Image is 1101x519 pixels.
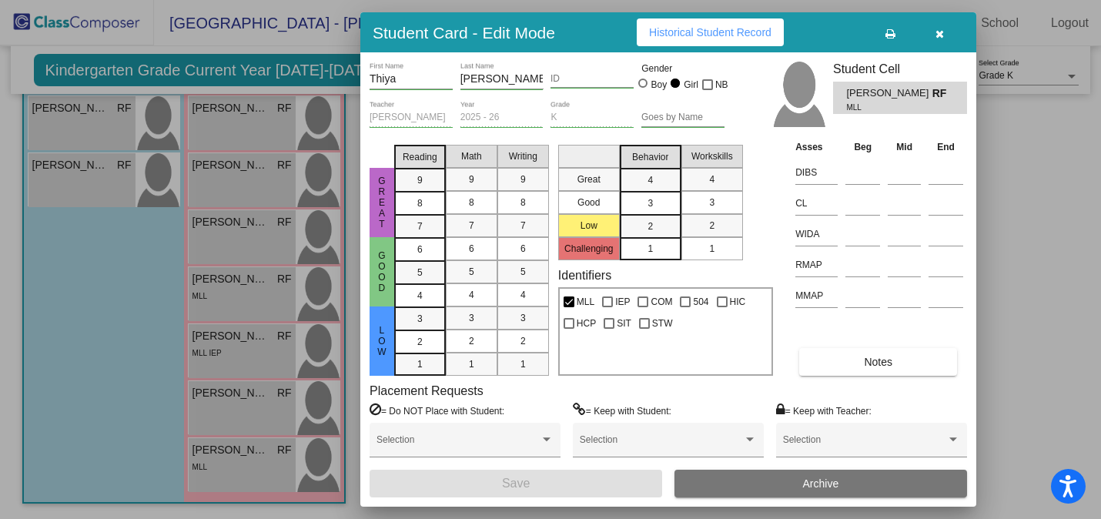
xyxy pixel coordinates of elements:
[469,172,474,186] span: 9
[520,357,526,371] span: 1
[795,161,838,184] input: assessment
[417,266,423,280] span: 5
[469,242,474,256] span: 6
[375,176,389,229] span: Great
[795,223,838,246] input: assessment
[417,289,423,303] span: 4
[469,196,474,209] span: 8
[461,149,482,163] span: Math
[709,219,714,233] span: 2
[641,112,725,123] input: goes by name
[375,250,389,293] span: Good
[558,268,611,283] label: Identifiers
[683,78,698,92] div: Girl
[776,403,872,418] label: = Keep with Teacher:
[469,334,474,348] span: 2
[693,293,708,311] span: 504
[460,112,544,123] input: year
[649,26,771,39] span: Historical Student Record
[520,265,526,279] span: 5
[709,196,714,209] span: 3
[648,173,653,187] span: 4
[691,149,733,163] span: Workskills
[370,470,662,497] button: Save
[730,293,746,311] span: HIC
[803,477,839,490] span: Archive
[795,284,838,307] input: assessment
[520,288,526,302] span: 4
[469,357,474,371] span: 1
[520,196,526,209] span: 8
[577,293,594,311] span: MLL
[417,173,423,187] span: 9
[417,357,423,371] span: 1
[520,334,526,348] span: 2
[417,335,423,349] span: 2
[375,325,389,357] span: Low
[833,62,967,76] h3: Student Cell
[795,253,838,276] input: assessment
[648,219,653,233] span: 2
[846,102,921,113] span: MLL
[520,172,526,186] span: 9
[648,242,653,256] span: 1
[651,78,668,92] div: Boy
[864,356,892,368] span: Notes
[651,293,672,311] span: COM
[573,403,671,418] label: = Keep with Student:
[520,311,526,325] span: 3
[617,314,631,333] span: SIT
[403,150,437,164] span: Reading
[637,18,784,46] button: Historical Student Record
[370,403,504,418] label: = Do NOT Place with Student:
[925,139,967,156] th: End
[469,311,474,325] span: 3
[417,312,423,326] span: 3
[469,219,474,233] span: 7
[520,219,526,233] span: 7
[791,139,842,156] th: Asses
[370,383,484,398] label: Placement Requests
[648,196,653,210] span: 3
[469,265,474,279] span: 5
[641,62,725,75] mat-label: Gender
[799,348,957,376] button: Notes
[846,85,932,102] span: [PERSON_NAME]
[417,196,423,210] span: 8
[715,75,728,94] span: NB
[632,150,668,164] span: Behavior
[550,112,634,123] input: grade
[709,242,714,256] span: 1
[674,470,967,497] button: Archive
[509,149,537,163] span: Writing
[577,314,596,333] span: HCP
[652,314,673,333] span: STW
[842,139,884,156] th: Beg
[520,242,526,256] span: 6
[932,85,954,102] span: RF
[417,219,423,233] span: 7
[615,293,630,311] span: IEP
[795,192,838,215] input: assessment
[884,139,925,156] th: Mid
[709,172,714,186] span: 4
[469,288,474,302] span: 4
[502,477,530,490] span: Save
[370,112,453,123] input: teacher
[373,23,555,42] h3: Student Card - Edit Mode
[417,243,423,256] span: 6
